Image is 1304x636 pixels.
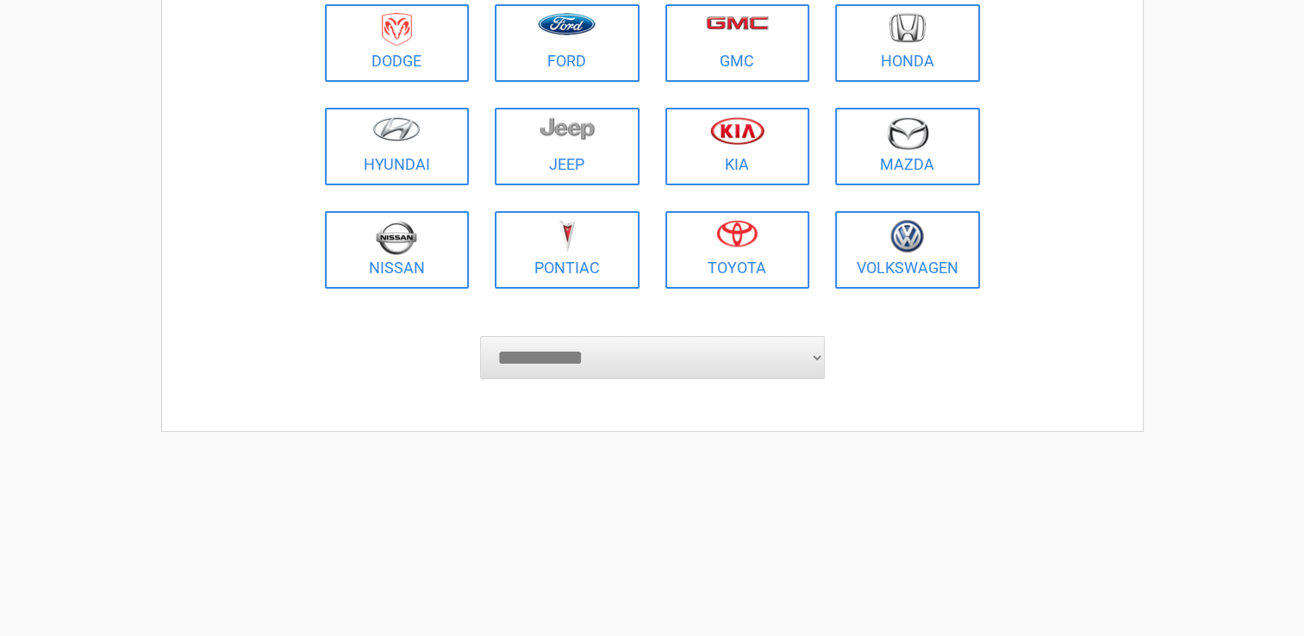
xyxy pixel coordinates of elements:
[890,220,924,253] img: volkswagen
[706,16,769,30] img: gmc
[325,108,470,185] a: Hyundai
[538,13,596,35] img: ford
[835,108,980,185] a: Mazda
[710,116,764,145] img: kia
[886,116,929,150] img: mazda
[716,220,758,247] img: toyota
[835,4,980,82] a: Honda
[495,211,640,289] a: Pontiac
[558,220,576,253] img: pontiac
[665,211,810,289] a: Toyota
[665,108,810,185] a: Kia
[325,211,470,289] a: Nissan
[835,211,980,289] a: Volkswagen
[540,116,595,140] img: jeep
[382,13,412,47] img: dodge
[889,13,926,43] img: honda
[495,108,640,185] a: Jeep
[665,4,810,82] a: GMC
[495,4,640,82] a: Ford
[372,116,421,141] img: hyundai
[376,220,417,255] img: nissan
[325,4,470,82] a: Dodge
